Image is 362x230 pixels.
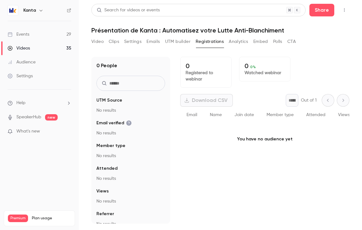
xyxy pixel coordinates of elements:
[45,114,58,121] span: new
[96,130,165,136] p: No results
[8,5,18,15] img: Kanta
[23,7,36,14] h6: Kanta
[96,153,165,159] p: No results
[196,37,224,47] button: Registrations
[96,107,165,114] p: No results
[124,37,141,47] button: Settings
[96,175,165,182] p: No results
[96,97,165,227] section: facet-groups
[96,211,114,217] span: Referrer
[96,97,122,103] span: UTM Source
[309,4,334,16] button: Share
[186,62,226,70] p: 0
[96,188,109,194] span: Views
[109,37,119,47] button: Clips
[96,221,165,227] p: No results
[96,165,118,172] span: Attended
[234,113,254,117] span: Join date
[96,120,132,126] span: Email verified
[301,97,317,103] p: Out of 1
[96,62,117,69] h1: 0 People
[273,37,282,47] button: Polls
[187,113,197,117] span: Email
[180,123,349,155] p: You have no audience yet
[16,114,41,121] a: SpeakerHub
[250,65,256,69] span: 0 %
[8,215,28,222] span: Premium
[16,100,26,106] span: Help
[91,27,349,34] h1: Présentation de Kanta : Automatisez votre Lutte Anti-Blanchiment
[8,45,30,51] div: Videos
[229,37,248,47] button: Analytics
[306,113,325,117] span: Attended
[16,128,40,135] span: What's new
[97,7,160,14] div: Search for videos or events
[339,5,349,15] button: Top Bar Actions
[91,37,104,47] button: Video
[8,59,36,65] div: Audience
[244,62,285,70] p: 0
[96,143,125,149] span: Member type
[287,37,296,47] button: CTA
[210,113,222,117] span: Name
[96,198,165,204] p: No results
[186,70,226,82] p: Registered to webinar
[253,37,268,47] button: Embed
[8,73,33,79] div: Settings
[8,31,29,38] div: Events
[165,37,191,47] button: UTM builder
[147,37,160,47] button: Emails
[267,113,294,117] span: Member type
[32,216,71,221] span: Plan usage
[8,100,71,106] li: help-dropdown-opener
[244,70,285,76] p: Watched webinar
[338,113,350,117] span: Views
